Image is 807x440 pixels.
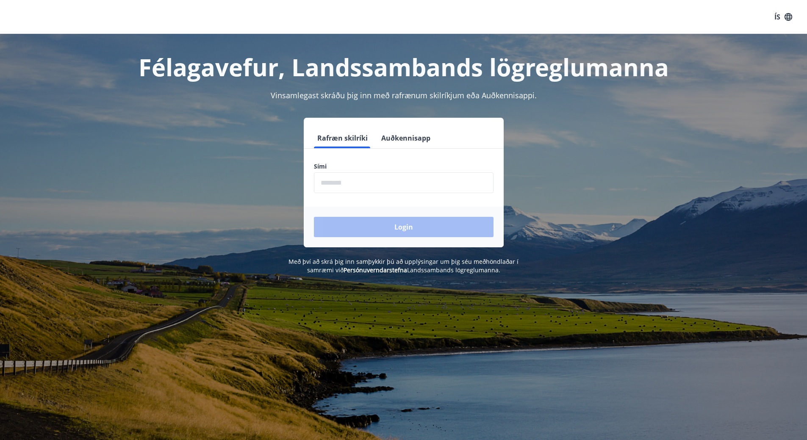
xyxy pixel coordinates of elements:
a: Persónuverndarstefna [344,266,407,274]
h1: Félagavefur, Landssambands lögreglumanna [109,51,699,83]
button: ÍS [770,9,797,25]
span: Með því að skrá þig inn samþykkir þú að upplýsingar um þig séu meðhöndlaðar í samræmi við Landssa... [288,257,519,274]
button: Rafræn skilríki [314,128,371,148]
button: Auðkennisapp [378,128,434,148]
span: Vinsamlegast skráðu þig inn með rafrænum skilríkjum eða Auðkennisappi. [271,90,537,100]
label: Sími [314,162,494,171]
